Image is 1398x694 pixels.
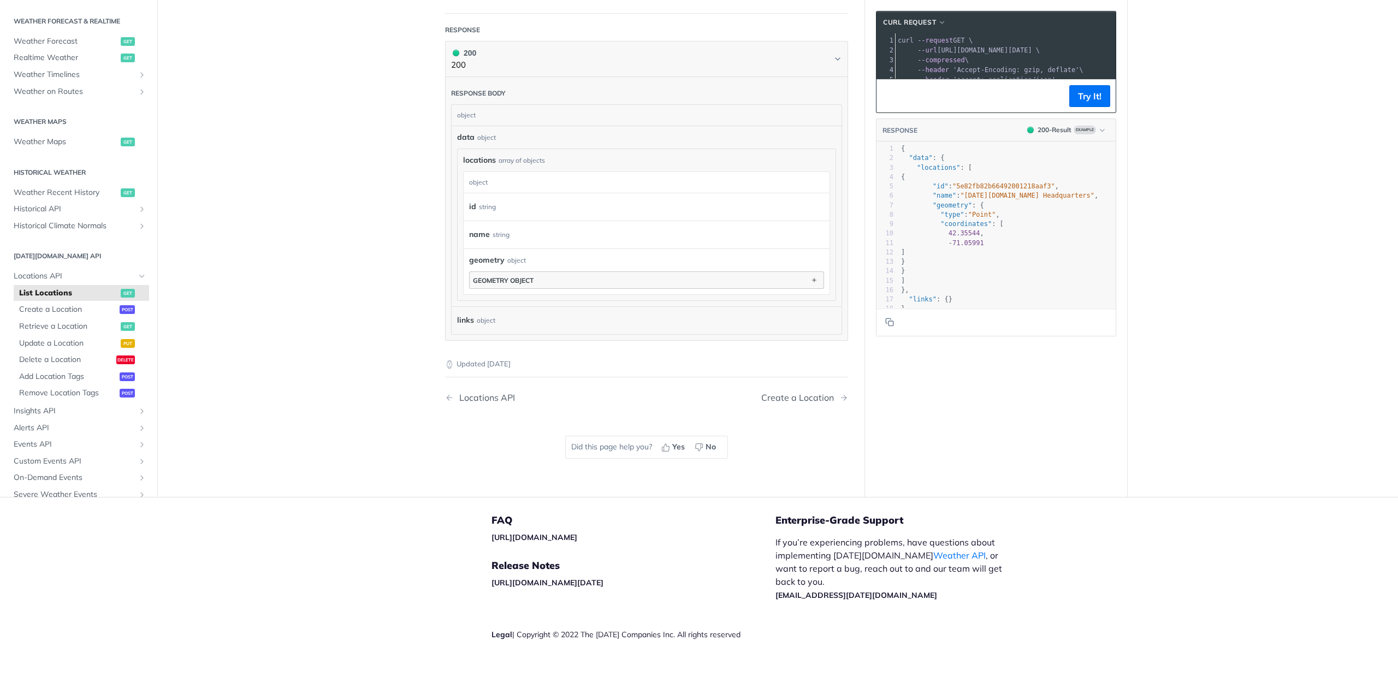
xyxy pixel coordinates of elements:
a: Weather on RoutesShow subpages for Weather on Routes [8,83,149,99]
button: 200200-ResultExample [1022,124,1110,135]
span: get [121,138,135,146]
span: "Point" [968,211,996,218]
div: 5 [876,75,895,85]
button: geometry object [470,272,824,288]
a: Weather API [933,550,986,561]
span: get [121,188,135,197]
div: 4 [876,173,893,182]
span: : { [901,201,984,209]
div: array of objects [499,156,545,165]
span: data [457,132,475,143]
span: Weather Forecast [14,36,118,47]
a: Weather Recent Historyget [8,184,149,200]
div: 200 - Result [1038,125,1071,135]
span: 42.35544 [949,229,980,237]
span: geometry [469,254,505,266]
h5: Enterprise-Grade Support [775,514,1031,527]
p: 200 [451,59,476,72]
span: : {} [901,295,952,303]
span: links [457,312,474,328]
div: 11 [876,239,893,248]
span: put [121,339,135,348]
span: "links" [909,295,937,303]
span: "coordinates" [940,220,992,228]
span: curl [898,37,914,44]
a: Update a Locationput [14,335,149,352]
h2: Historical Weather [8,168,149,177]
span: : , [901,192,1098,199]
span: } [901,258,905,265]
span: "geometry" [933,201,972,209]
span: --request [917,37,953,44]
span: 'accept: application/json' [953,76,1056,84]
a: Severe Weather EventsShow subpages for Severe Weather Events [8,487,149,503]
h5: FAQ [491,514,775,527]
div: object [507,256,526,265]
a: [URL][DOMAIN_NAME][DATE] [491,578,603,588]
a: Events APIShow subpages for Events API [8,436,149,453]
span: : , [901,211,1000,218]
a: Previous Page: Locations API [445,393,618,403]
a: Historical Climate NormalsShow subpages for Historical Climate Normals [8,218,149,234]
div: object [464,172,827,193]
div: object [477,312,495,328]
a: On-Demand EventsShow subpages for On-Demand Events [8,470,149,486]
span: --compressed [917,56,965,64]
span: 200 [453,50,459,56]
a: Weather TimelinesShow subpages for Weather Timelines [8,67,149,83]
div: Create a Location [761,393,839,403]
span: post [120,389,135,398]
span: Insights API [14,406,135,417]
span: { [901,145,905,152]
span: "id" [933,182,949,190]
span: ] [901,277,905,284]
span: List Locations [19,288,118,299]
span: post [120,372,135,381]
div: 16 [876,286,893,295]
div: 13 [876,257,893,266]
span: Retrieve a Location [19,321,118,332]
div: 17 [876,295,893,304]
button: No [691,439,722,455]
div: 6 [876,191,893,200]
button: Copy to clipboard [882,88,897,104]
div: 5 [876,182,893,191]
span: : { [901,154,945,162]
span: Realtime Weather [14,52,118,63]
span: delete [116,355,135,364]
span: "name" [933,192,956,199]
span: Severe Weather Events [14,489,135,500]
span: 71.05991 [952,239,984,247]
div: 3 [876,55,895,65]
div: string [493,227,510,242]
a: Custom Events APIShow subpages for Custom Events API [8,453,149,470]
span: } [901,267,905,275]
a: Weather Forecastget [8,33,149,50]
span: Weather on Routes [14,86,135,97]
div: geometry object [473,276,534,284]
span: --url [917,46,937,54]
span: locations [463,155,496,166]
span: get [121,37,135,46]
div: 2 [876,153,893,163]
span: cURL Request [883,17,936,27]
button: 200 200200 [451,47,842,72]
span: - [949,239,952,247]
button: Show subpages for Weather Timelines [138,70,146,79]
span: Historical API [14,204,135,215]
button: Yes [657,439,691,455]
button: Show subpages for Events API [138,440,146,449]
svg: Chevron [833,55,842,63]
button: RESPONSE [882,125,918,136]
div: 200 [451,47,476,59]
div: 1 [876,144,893,153]
span: Historical Climate Normals [14,221,135,232]
div: 9 [876,220,893,229]
span: , [901,229,984,237]
div: 200 200200 [445,77,848,341]
a: Delete a Locationdelete [14,352,149,368]
div: 15 [876,276,893,286]
button: Show subpages for Historical Climate Normals [138,222,146,230]
span: { [901,173,905,181]
div: 2 [876,45,895,55]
